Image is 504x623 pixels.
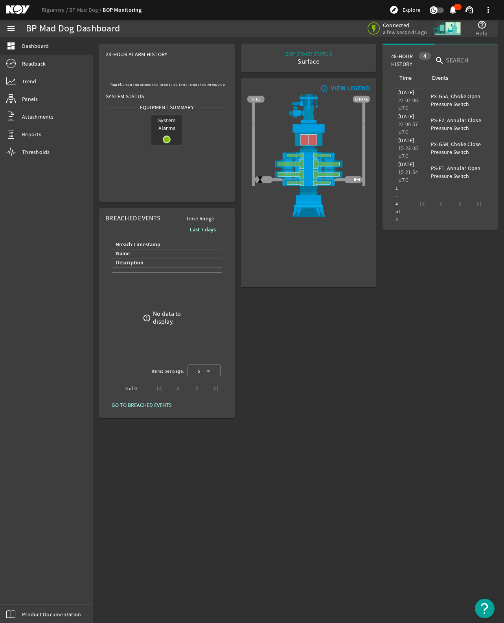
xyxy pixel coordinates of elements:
[6,41,16,51] mat-icon: dashboard
[115,249,216,258] div: Name
[395,184,400,224] div: 1 – 4 of 4
[477,20,487,29] mat-icon: help_outline
[431,92,482,108] div: PX-G5A, Choke Open Pressure Switch
[188,82,197,87] text: 16:00
[398,113,414,120] legacy-datetime-component: [DATE]
[446,56,487,65] input: Search
[152,367,184,375] div: Items per page:
[22,42,49,50] span: Dashboard
[247,94,370,123] img: RiserAdapter.png
[403,6,420,14] span: Explore
[197,82,206,87] text: 18:00
[153,310,191,326] div: No data to display.
[398,145,418,159] legacy-datetime-component: 15:23:05 UTC
[398,169,418,183] legacy-datetime-component: 15:21:54 UTC
[432,14,462,43] img: Skid.svg
[465,5,474,15] mat-icon: support_agent
[383,22,427,29] span: Connected
[140,82,149,87] text: 06:00
[137,103,197,111] span: Equipment Summary
[399,74,412,82] div: Time
[26,25,120,33] div: BP Mad Dog Dashboard
[398,161,414,168] legacy-datetime-component: [DATE]
[216,82,225,87] text: 22:00
[431,74,479,82] div: Events
[479,0,498,19] button: more_vert
[247,169,370,180] img: ShearRamOpen.png
[431,164,482,180] div: PS-F1, Annular Open Pressure Switch
[130,82,139,87] text: 04:00
[22,113,53,121] span: Attachments
[125,385,137,392] div: 0 of 0
[431,116,482,132] div: PS-F2, Annular Close Pressure Switch
[151,115,182,134] span: System Alarms
[250,140,257,152] img: TransparentStackSlice.png
[383,29,427,36] span: a few seconds ago
[116,249,130,258] div: Name
[431,140,482,156] div: PX-G5B, Choke Close Pressure Switch
[22,610,81,618] span: Product Documentation
[331,84,370,92] div: VIEW LEGEND
[106,92,144,100] span: System Status
[110,82,121,87] text: [DATE]
[475,599,495,618] button: Open Resource Center
[22,95,38,103] span: Panels
[386,4,423,16] button: Explore
[116,258,143,267] div: Description
[319,85,328,92] mat-icon: info_outline
[398,89,414,96] legacy-datetime-component: [DATE]
[398,97,418,112] legacy-datetime-component: 22:02:06 UTC
[121,82,130,87] text: 02:00
[116,240,160,249] div: Breach Timestamp
[169,82,178,87] text: 12:00
[103,6,142,14] a: BOP Monitoring
[22,60,46,68] span: Readback
[285,58,332,66] div: Surface
[22,130,41,138] span: Reports
[398,137,414,144] legacy-datetime-component: [DATE]
[112,401,171,409] span: GO TO BREACHED EVENTS
[360,140,368,152] img: TransparentStackSlice.png
[180,214,222,222] span: Time Range:
[22,77,36,85] span: Trend
[69,6,103,13] a: BP Mad Dog
[285,50,332,58] div: BOP STACK STATUS
[143,314,151,322] mat-icon: error_outline
[105,398,178,412] button: GO TO BREACHED EVENTS
[476,29,487,37] span: Help
[256,176,264,183] img: ValveClose.png
[190,226,216,233] b: Last 7 days
[391,52,415,68] span: 48-Hour History
[22,148,50,156] span: Thresholds
[106,50,167,58] span: 24-Hour Alarm History
[178,82,188,87] text: 14:00
[353,176,361,183] img: ValveOpen.png
[398,74,421,82] div: Time
[448,5,458,15] mat-icon: notifications
[247,152,370,159] img: PipeRamOpen.png
[6,24,16,33] mat-icon: menu
[159,82,168,87] text: 10:00
[105,214,160,222] span: Breached Events
[247,180,370,186] img: PipeRamOpen.png
[247,186,370,217] img: WellheadConnector.png
[435,56,444,65] i: search
[149,82,158,87] text: 08:00
[432,74,448,82] div: Events
[389,5,399,15] mat-icon: explore
[207,82,216,87] text: 20:00
[42,6,69,13] a: Rigsentry
[115,240,216,249] div: Breach Timestamp
[398,121,418,136] legacy-datetime-component: 22:00:57 UTC
[247,159,370,169] img: ShearRamOpen.png
[247,123,370,152] img: UpperAnnularClose.png
[419,52,431,60] div: 4
[184,222,222,236] button: Last 7 days
[115,258,216,267] div: Description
